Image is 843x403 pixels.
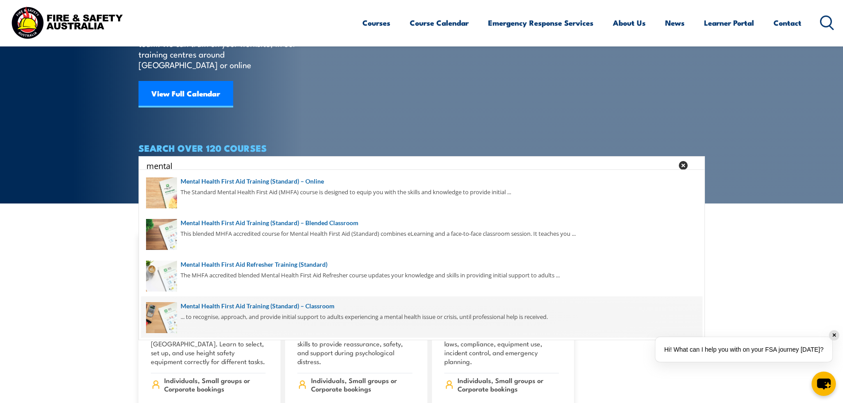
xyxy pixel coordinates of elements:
[311,376,412,393] span: Individuals, Small groups or Corporate bookings
[665,11,685,35] a: News
[410,11,469,35] a: Course Calendar
[613,11,646,35] a: About Us
[704,11,754,35] a: Learner Portal
[148,159,675,172] form: Search form
[689,159,702,172] button: Search magnifier button
[146,260,697,269] a: Mental Health First Aid Refresher Training (Standard)
[458,376,559,393] span: Individuals, Small groups or Corporate bookings
[146,301,697,311] a: Mental Health First Aid Training (Standard) – Classroom
[146,159,673,172] input: Search input
[139,143,705,153] h4: SEARCH OVER 120 COURSES
[812,372,836,396] button: chat-button
[362,11,390,35] a: Courses
[139,27,300,70] p: Find a course thats right for you and your team. We can train on your worksite, in our training c...
[655,337,832,362] div: Hi! What can I help you with on your FSA journey [DATE]?
[488,11,593,35] a: Emergency Response Services
[444,322,559,366] p: NSW Fire Safety Officer training for health sector staff, covering fire safety laws, compliance, ...
[297,322,412,366] p: Practical training for high-risk industries to equip personnel with the skills to provide reassur...
[146,218,697,228] a: Mental Health First Aid Training (Standard) – Blended Classroom
[139,81,233,107] a: View Full Calendar
[164,376,266,393] span: Individuals, Small groups or Corporate bookings
[774,11,801,35] a: Contact
[146,177,697,186] a: Mental Health First Aid Training (Standard) – Online
[151,322,266,366] p: Nationally accredited Work Safely at Heights training in [GEOGRAPHIC_DATA]. Learn to select, set ...
[829,330,839,340] div: ✕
